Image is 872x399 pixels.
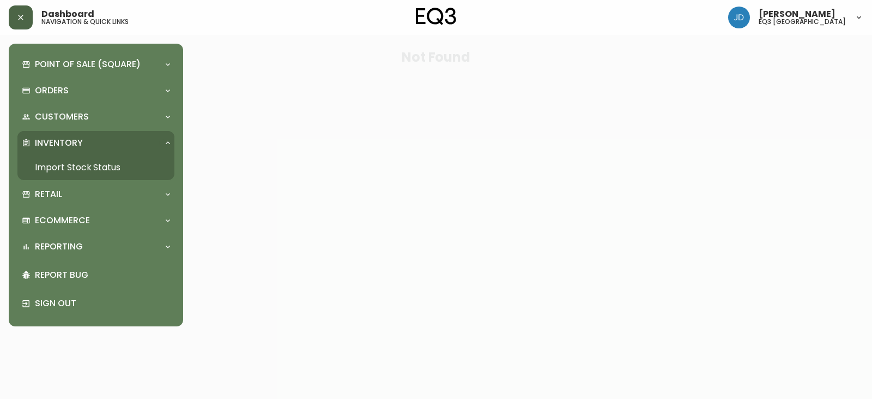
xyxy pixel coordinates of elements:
[728,7,750,28] img: 7c567ac048721f22e158fd313f7f0981
[35,269,170,281] p: Report Bug
[35,85,69,97] p: Orders
[17,182,174,206] div: Retail
[35,188,62,200] p: Retail
[35,297,170,309] p: Sign Out
[759,10,835,19] span: [PERSON_NAME]
[17,79,174,103] div: Orders
[17,52,174,76] div: Point of Sale (Square)
[17,209,174,233] div: Ecommerce
[416,8,456,25] img: logo
[35,215,90,227] p: Ecommerce
[17,261,174,289] div: Report Bug
[41,10,94,19] span: Dashboard
[759,19,846,25] h5: eq3 [GEOGRAPHIC_DATA]
[17,105,174,129] div: Customers
[17,235,174,259] div: Reporting
[35,241,83,253] p: Reporting
[17,155,174,180] a: Import Stock Status
[17,131,174,155] div: Inventory
[35,111,89,123] p: Customers
[35,137,83,149] p: Inventory
[41,19,129,25] h5: navigation & quick links
[17,289,174,318] div: Sign Out
[35,58,141,70] p: Point of Sale (Square)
